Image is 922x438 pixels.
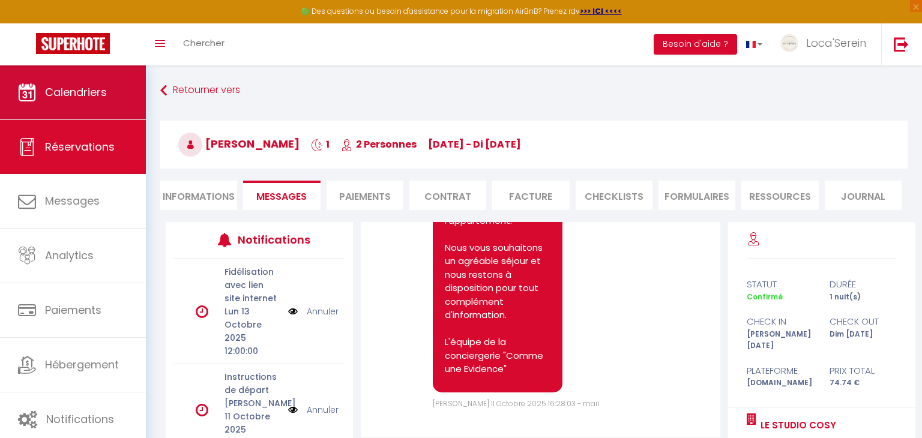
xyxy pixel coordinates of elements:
[256,190,307,203] span: Messages
[45,357,119,372] span: Hébergement
[160,80,908,101] a: Retourner vers
[739,314,822,329] div: check in
[409,181,486,210] li: Contrat
[822,292,905,303] div: 1 nuit(s)
[580,6,622,16] a: >>> ICI <<<<
[825,181,902,210] li: Journal
[45,139,115,154] span: Réservations
[45,193,100,208] span: Messages
[428,137,521,151] span: [DATE] - di [DATE]
[756,418,836,433] a: Le Studio Cosy
[174,23,234,65] a: Chercher
[327,181,403,210] li: Paiements
[739,364,822,378] div: Plateforme
[178,136,300,151] span: [PERSON_NAME]
[307,403,339,416] a: Annuler
[741,181,818,210] li: Ressources
[822,377,905,389] div: 74.74 €
[654,34,737,55] button: Besoin d'aide ?
[288,305,298,318] img: NO IMAGE
[183,37,224,49] span: Chercher
[739,277,822,292] div: statut
[288,403,298,416] img: NO IMAGE
[806,35,866,50] span: Loca'Serein
[45,85,107,100] span: Calendriers
[45,302,101,317] span: Paiements
[46,412,114,427] span: Notifications
[739,377,822,389] div: [DOMAIN_NAME]
[224,370,280,397] p: Instructions de départ
[576,181,652,210] li: CHECKLISTS
[45,248,94,263] span: Analytics
[658,181,735,210] li: FORMULAIRES
[822,329,905,352] div: Dim [DATE]
[780,34,798,52] img: ...
[822,277,905,292] div: durée
[238,226,309,253] h3: Notifications
[771,23,881,65] a: ... Loca'Serein
[224,265,280,305] p: Fidélisation avec lien site internet
[341,137,417,151] span: 2 Personnes
[311,137,330,151] span: 1
[894,37,909,52] img: logout
[224,305,280,358] p: Lun 13 Octobre 2025 12:00:00
[307,305,339,318] a: Annuler
[492,181,569,210] li: Facture
[747,292,783,302] span: Confirmé
[739,329,822,352] div: [PERSON_NAME] [DATE]
[36,33,110,54] img: Super Booking
[822,314,905,329] div: check out
[160,181,237,210] li: Informations
[822,364,905,378] div: Prix total
[433,398,599,409] span: [PERSON_NAME] 11 Octobre 2025 16:28:03 - mail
